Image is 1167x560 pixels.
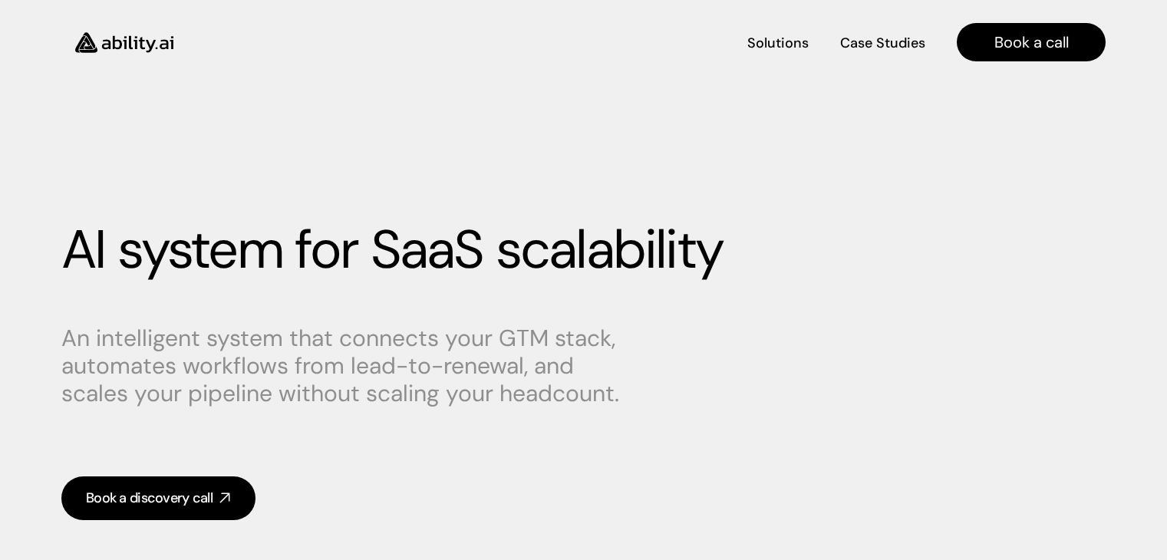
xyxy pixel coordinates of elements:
a: Case Studies [839,29,926,56]
h4: Book a call [994,31,1069,53]
h4: Solutions [747,34,809,53]
p: An intelligent system that connects your GTM stack, automates workflows from lead-to-renewal, and... [61,324,644,407]
h4: Case Studies [840,34,925,53]
a: Book a call [957,23,1106,61]
h3: Ready-to-use in Slack [94,144,202,160]
div: Book a discovery call [86,489,213,508]
a: Book a discovery call [61,476,255,520]
h1: AI system for SaaS scalability [61,218,1106,282]
a: Solutions [747,29,809,56]
nav: Main navigation [195,23,1106,61]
